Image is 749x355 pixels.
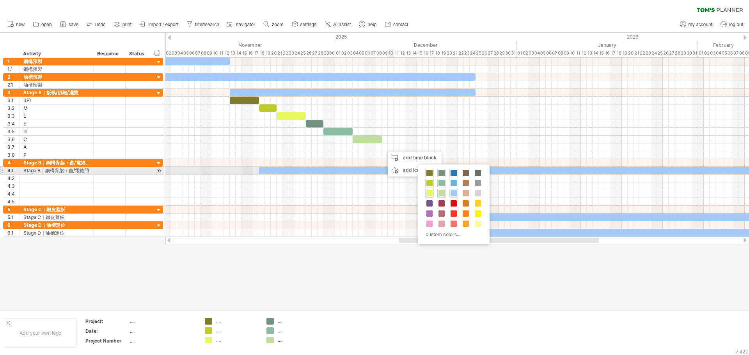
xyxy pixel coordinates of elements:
div: Sunday, 7 December 2025 [370,49,376,57]
div: Thursday, 22 January 2026 [639,49,645,57]
div: Saturday, 29 November 2025 [323,49,329,57]
div: P [23,151,89,159]
div: Monday, 26 January 2026 [663,49,669,57]
div: Wednesday, 26 November 2025 [306,49,312,57]
div: Wednesday, 10 December 2025 [388,49,394,57]
div: Project: [85,318,128,325]
div: Thursday, 29 January 2026 [680,49,686,57]
div: Stage D｜油槽定位 [23,229,89,237]
div: A [23,143,89,151]
div: 1 [7,58,19,65]
div: 3.8 [7,151,19,159]
div: Tuesday, 11 November 2025 [218,49,224,57]
a: open [31,19,54,30]
div: 3.6 [7,136,19,143]
a: import / export [138,19,181,30]
a: zoom [261,19,286,30]
div: Friday, 28 November 2025 [318,49,323,57]
div: Stage C｜鐵皮蓋板 [23,206,89,213]
div: Monday, 10 November 2025 [212,49,218,57]
div: Resource [97,50,121,58]
div: Stage C｜鐵皮蓋板 [23,214,89,221]
div: Friday, 2 January 2026 [522,49,528,57]
div: Tuesday, 30 December 2025 [505,49,511,57]
div: M [23,104,89,112]
div: .... [130,337,195,344]
div: Project Number [85,337,128,344]
div: Monday, 22 December 2025 [458,49,464,57]
div: Sunday, 11 January 2026 [575,49,581,57]
div: Sunday, 9 November 2025 [206,49,212,57]
div: Saturday, 13 December 2025 [405,49,411,57]
div: C [23,136,89,143]
div: 3 [7,89,19,96]
div: .... [130,328,195,334]
div: Saturday, 22 November 2025 [282,49,288,57]
div: 4.2 [7,175,19,182]
div: L [23,112,89,120]
div: Thursday, 8 January 2026 [557,49,563,57]
div: 1.1 [7,65,19,73]
div: Thursday, 11 December 2025 [394,49,399,57]
div: Sunday, 16 November 2025 [247,49,253,57]
div: Tuesday, 20 January 2026 [628,49,634,57]
div: 2 [7,73,19,81]
div: .... [278,337,320,343]
span: zoom [272,22,283,27]
a: contact [383,19,411,30]
div: Stage A｜板模/綁鐵/灌漿 [23,89,89,96]
a: new [5,19,27,30]
div: Tuesday, 3 February 2026 [710,49,715,57]
div: Monday, 12 January 2026 [581,49,587,57]
div: scroll to activity [155,167,163,175]
div: Tuesday, 18 November 2025 [259,49,265,57]
div: E [23,120,89,127]
div: 3.7 [7,143,19,151]
div: Sunday, 14 December 2025 [411,49,417,57]
div: Friday, 6 February 2026 [727,49,733,57]
div: 鋼構預製 [23,58,89,65]
div: Monday, 2 February 2026 [704,49,710,57]
div: Sunday, 25 January 2026 [657,49,663,57]
div: 6.1 [7,229,19,237]
div: Monday, 8 December 2025 [376,49,382,57]
div: Tuesday, 16 December 2025 [423,49,429,57]
div: Friday, 5 December 2025 [359,49,364,57]
div: Thursday, 27 November 2025 [312,49,318,57]
div: .... [216,318,259,325]
div: Friday, 14 November 2025 [236,49,241,57]
div: Friday, 19 December 2025 [440,49,446,57]
div: Thursday, 20 November 2025 [271,49,277,57]
div: Sunday, 1 February 2026 [698,49,704,57]
div: Sunday, 8 February 2026 [739,49,745,57]
div: Tuesday, 13 January 2026 [587,49,593,57]
span: log out [729,22,743,27]
div: Thursday, 15 January 2026 [598,49,604,57]
div: Wednesday, 19 November 2025 [265,49,271,57]
a: log out [719,19,745,30]
div: Friday, 21 November 2025 [277,49,282,57]
div: Tuesday, 4 November 2025 [177,49,183,57]
span: help [367,22,376,27]
span: import / export [148,22,178,27]
span: print [122,22,131,27]
div: January 2026 [516,41,698,49]
div: Tuesday, 6 January 2026 [546,49,552,57]
div: I(F) [23,97,89,104]
a: print [112,19,134,30]
div: Thursday, 25 December 2025 [476,49,481,57]
div: Sunday, 2 November 2025 [165,49,171,57]
div: Thursday, 4 December 2025 [353,49,359,57]
a: save [58,19,81,30]
span: AI assist [333,22,351,27]
div: 4.5 [7,198,19,205]
div: 3.4 [7,120,19,127]
div: Saturday, 17 January 2026 [610,49,616,57]
div: v 422 [735,349,748,355]
div: Thursday, 6 November 2025 [189,49,195,57]
div: Wednesday, 5 November 2025 [183,49,189,57]
div: Thursday, 1 January 2026 [516,49,522,57]
div: Saturday, 27 December 2025 [487,49,493,57]
a: settings [290,19,319,30]
div: 5.1 [7,214,19,221]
